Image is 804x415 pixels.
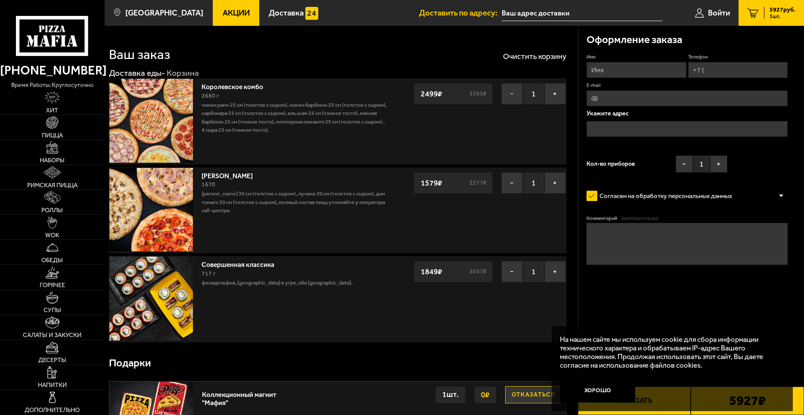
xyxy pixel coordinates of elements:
[202,279,388,287] p: Филадельфия, [GEOGRAPHIC_DATA] в угре, Эби [GEOGRAPHIC_DATA].
[42,132,63,138] span: Пицца
[560,378,635,403] button: Хорошо
[587,215,788,222] label: Комментарий
[621,215,658,222] span: (необязательно)
[770,14,795,19] span: 3 шт.
[587,53,686,60] label: Имя
[501,172,523,194] button: −
[688,62,788,78] input: +7 (
[109,358,151,368] h3: Подарки
[435,386,466,403] div: 1 шт.
[468,269,488,275] s: 2047 ₽
[523,261,544,282] span: 1
[27,182,78,188] span: Римская пицца
[45,232,59,238] span: WOK
[202,386,282,407] div: Коллекционный магнит "Мафия"
[38,382,67,388] span: Напитки
[305,7,318,19] img: 15daf4d41897b9f0e9f617042186c801.svg
[202,101,388,134] p: Чикен Ранч 25 см (толстое с сыром), Чикен Барбекю 25 см (толстое с сыром), Карбонара 25 см (толст...
[40,157,65,163] span: Наборы
[202,80,271,91] a: Королевское комбо
[269,9,304,17] span: Доставка
[202,169,261,180] a: [PERSON_NAME]
[468,180,488,186] s: 2277 ₽
[41,207,63,213] span: Роллы
[544,261,566,282] button: +
[501,83,523,105] button: −
[770,7,795,13] span: 5927 руб.
[587,82,788,89] label: E-mail
[676,155,693,173] button: −
[109,48,170,61] h1: Ваш заказ
[46,107,58,113] span: Хит
[505,386,561,403] button: Отказаться
[202,258,282,269] a: Совершенная классика
[25,407,80,413] span: Дополнительно
[587,110,788,117] p: Укажите адрес
[202,189,388,214] p: [PERSON_NAME] 30 см (толстое с сыром), Лучано 30 см (толстое с сыром), Дон Томаго 30 см (толстое ...
[544,172,566,194] button: +
[587,62,686,78] input: Имя
[523,172,544,194] span: 1
[688,53,788,60] label: Телефон
[501,261,523,282] button: −
[544,83,566,105] button: +
[419,9,502,17] span: Доставить по адресу:
[43,307,61,313] span: Супы
[708,9,730,17] span: Войти
[523,83,544,105] span: 1
[167,68,199,78] div: Корзина
[38,357,66,363] span: Десерты
[125,9,203,17] span: [GEOGRAPHIC_DATA]
[587,34,682,45] h3: Оформление заказа
[202,92,219,99] span: 2680 г
[502,5,662,21] input: Ваш адрес доставки
[560,335,779,370] p: На нашем сайте мы используем cookie для сбора информации технического характера и обрабатываем IP...
[23,332,81,338] span: Салаты и закуски
[41,257,63,263] span: Обеды
[503,53,566,60] button: Очистить корзину
[587,188,740,204] label: Согласен на обработку персональных данных
[109,68,165,78] a: Доставка еды-
[587,90,788,106] input: @
[223,9,250,17] span: Акции
[479,387,492,403] strong: 0 ₽
[419,86,444,102] strong: 2499 ₽
[202,181,215,188] span: 1670
[419,175,444,191] strong: 1579 ₽
[468,91,488,97] s: 3393 ₽
[587,161,635,167] span: Кол-во приборов
[419,263,444,280] strong: 1849 ₽
[710,155,727,173] button: +
[202,270,216,277] span: 717 г
[40,282,65,288] span: Горячее
[693,155,710,173] span: 1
